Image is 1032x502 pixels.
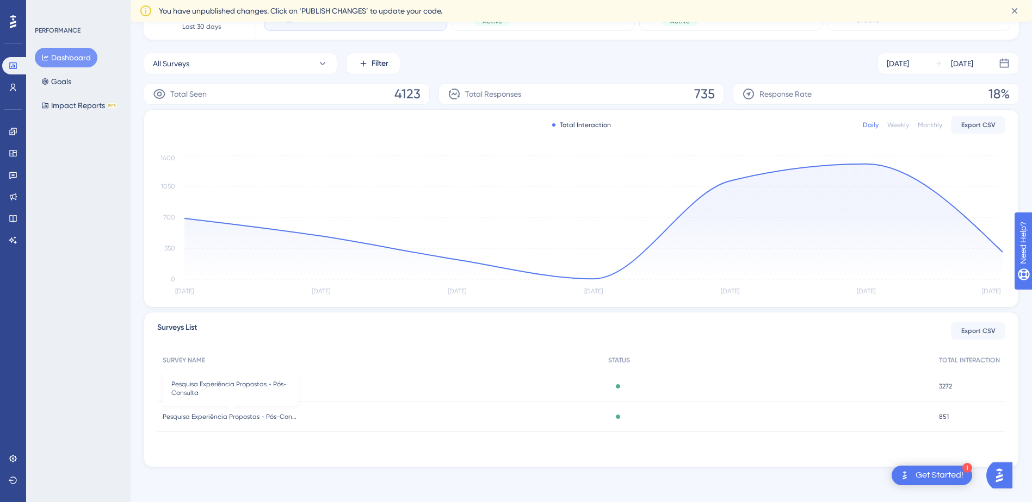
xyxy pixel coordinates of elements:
span: Response Rate [759,87,812,101]
span: 4123 [394,85,421,103]
span: Export CSV [961,121,996,129]
button: Filter [346,53,400,74]
span: Total Seen [170,87,207,101]
button: Export CSV [951,116,1005,134]
iframe: UserGuiding AI Assistant Launcher [986,459,1019,492]
tspan: [DATE] [857,287,875,295]
span: Total Responses [465,87,521,101]
span: Filter [372,57,388,70]
button: Dashboard [35,48,97,67]
div: Total Interaction [552,121,611,129]
tspan: [DATE] [312,287,330,295]
span: Last 30 days [182,22,221,31]
tspan: [DATE] [448,287,466,295]
span: Need Help? [26,3,68,16]
div: Open Get Started! checklist, remaining modules: 1 [892,466,972,485]
span: All Surveys [153,57,189,70]
div: [DATE] [887,57,909,70]
span: Export CSV [961,327,996,335]
button: Export CSV [951,322,1005,340]
div: Monthly [918,121,942,129]
button: Impact ReportsBETA [35,96,123,115]
tspan: 1050 [161,183,175,190]
span: 735 [694,85,715,103]
tspan: [DATE] [175,287,194,295]
tspan: 350 [164,244,175,252]
span: 3272 [939,382,952,391]
span: STATUS [608,356,630,365]
div: [DATE] [951,57,973,70]
div: 1 [962,463,972,473]
tspan: 700 [163,214,175,221]
div: Weekly [887,121,909,129]
div: Get Started! [916,469,963,481]
tspan: [DATE] [982,287,1000,295]
span: You have unpublished changes. Click on ‘PUBLISH CHANGES’ to update your code. [159,4,442,17]
span: Pesquisa Experiência Propostas - Pós-Consulta [163,412,299,421]
span: SURVEY NAME [163,356,205,365]
span: Pesquisa Experiência Propostas - Pós-Consulta [171,380,290,397]
tspan: [DATE] [584,287,603,295]
div: Daily [863,121,879,129]
button: All Surveys [144,53,337,74]
span: Surveys List [157,321,197,341]
button: Goals [35,72,78,91]
tspan: 1400 [160,154,175,162]
tspan: [DATE] [721,287,739,295]
tspan: 0 [171,275,175,283]
span: 851 [939,412,949,421]
img: launcher-image-alternative-text [898,469,911,482]
div: BETA [107,103,117,108]
span: TOTAL INTERACTION [939,356,1000,365]
span: 18% [988,85,1010,103]
div: PERFORMANCE [35,26,81,35]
